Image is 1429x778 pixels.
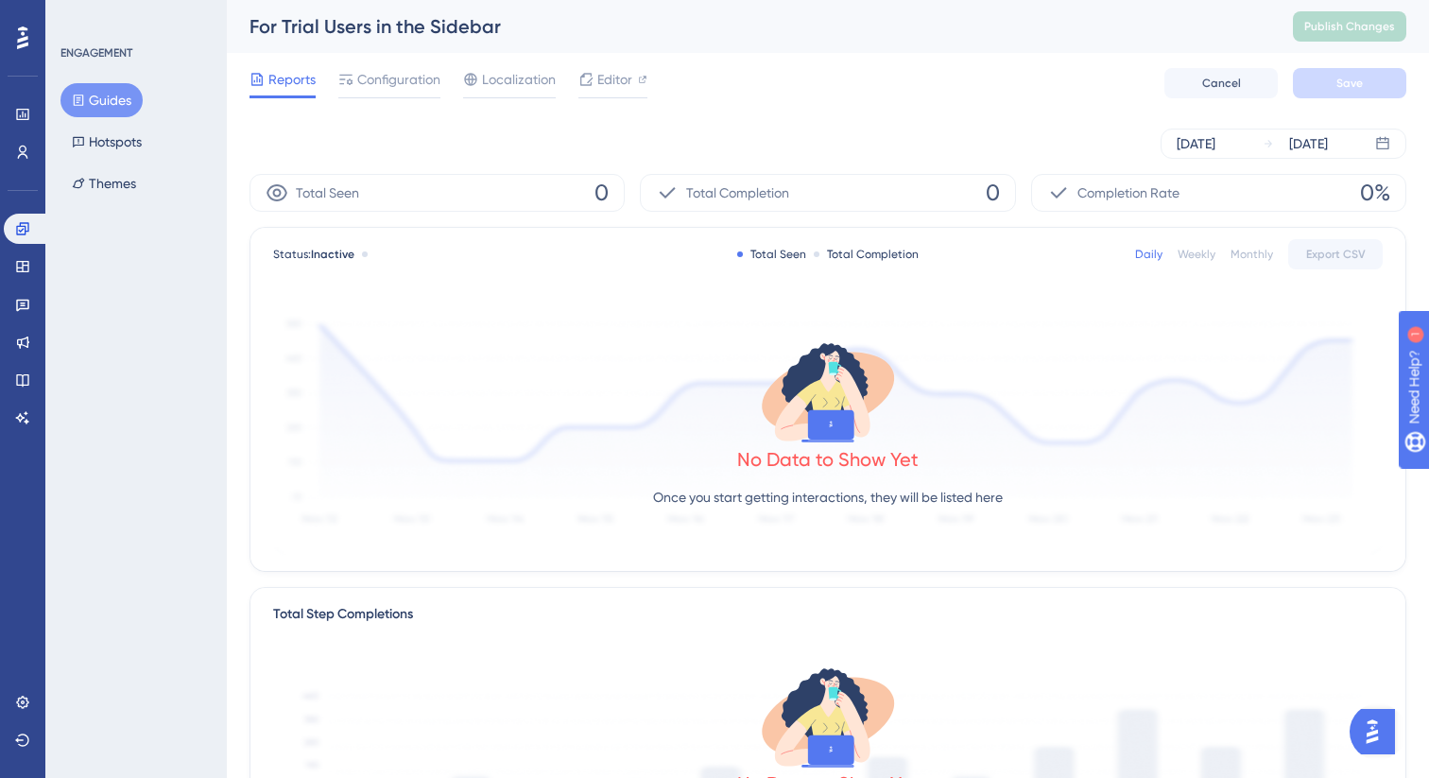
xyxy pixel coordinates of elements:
[737,446,919,473] div: No Data to Show Yet
[1350,703,1406,760] iframe: UserGuiding AI Assistant Launcher
[1202,76,1241,91] span: Cancel
[60,166,147,200] button: Themes
[131,9,137,25] div: 1
[594,178,609,208] span: 0
[986,178,1000,208] span: 0
[273,247,354,262] span: Status:
[1293,11,1406,42] button: Publish Changes
[1306,247,1366,262] span: Export CSV
[44,5,118,27] span: Need Help?
[1289,132,1328,155] div: [DATE]
[311,248,354,261] span: Inactive
[1360,178,1390,208] span: 0%
[296,182,359,204] span: Total Seen
[814,247,919,262] div: Total Completion
[250,13,1246,40] div: For Trial Users in the Sidebar
[653,486,1003,509] p: Once you start getting interactions, they will be listed here
[1177,132,1215,155] div: [DATE]
[60,45,132,61] div: ENGAGEMENT
[1293,68,1406,98] button: Save
[1288,239,1383,269] button: Export CSV
[1178,247,1215,262] div: Weekly
[1231,247,1273,262] div: Monthly
[1077,182,1179,204] span: Completion Rate
[1336,76,1363,91] span: Save
[268,68,316,91] span: Reports
[482,68,556,91] span: Localization
[686,182,789,204] span: Total Completion
[1164,68,1278,98] button: Cancel
[357,68,440,91] span: Configuration
[60,125,153,159] button: Hotspots
[597,68,632,91] span: Editor
[273,603,413,626] div: Total Step Completions
[737,247,806,262] div: Total Seen
[1135,247,1162,262] div: Daily
[60,83,143,117] button: Guides
[1304,19,1395,34] span: Publish Changes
